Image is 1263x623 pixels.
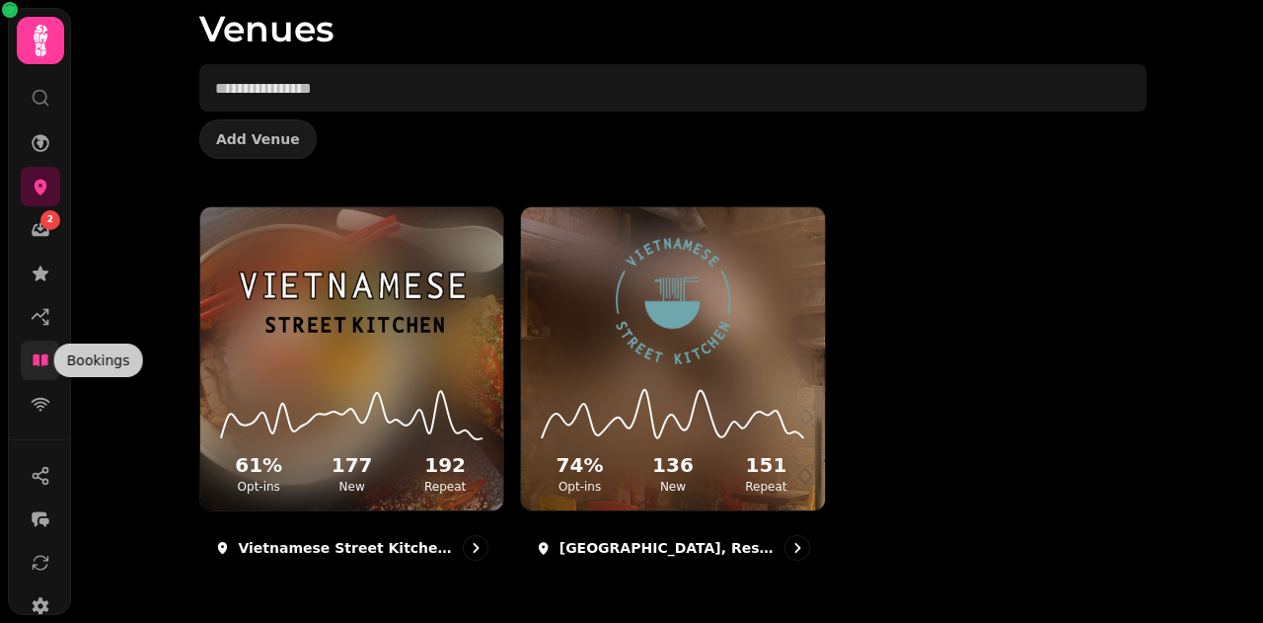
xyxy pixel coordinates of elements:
p: New [309,479,394,495]
h2: 61 % [216,451,301,479]
img: Vietnamese Street Kitchen, Resorts World [559,238,786,364]
a: Vietnamese Street Kitchen, BullringVietnamese Street Kitchen, Bullring61%Opt-ins177New192RepeatVi... [199,206,504,577]
h2: 136 [631,451,715,479]
h2: 177 [309,451,394,479]
svg: go to [466,538,485,558]
img: Vietnamese Street Kitchen, Bullring [238,238,465,364]
button: Add Venue [199,119,317,159]
a: Vietnamese Street Kitchen, Resorts WorldVietnamese Street Kitchen, Resorts World74%Opt-ins136New1... [520,206,825,577]
div: Bookings [54,344,143,377]
span: 2 [47,213,53,227]
p: Opt-ins [216,479,301,495]
p: Repeat [723,479,808,495]
h2: 74 % [537,451,622,479]
p: [GEOGRAPHIC_DATA], Resorts World [559,538,777,558]
p: New [631,479,715,495]
p: Vietnamese Street Kitchen, Bullring [238,538,455,558]
a: 2 [21,210,60,250]
p: Opt-ins [537,479,622,495]
span: Add Venue [216,132,300,146]
p: Repeat [403,479,487,495]
h2: 192 [403,451,487,479]
h2: 151 [723,451,808,479]
svg: go to [787,538,807,558]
